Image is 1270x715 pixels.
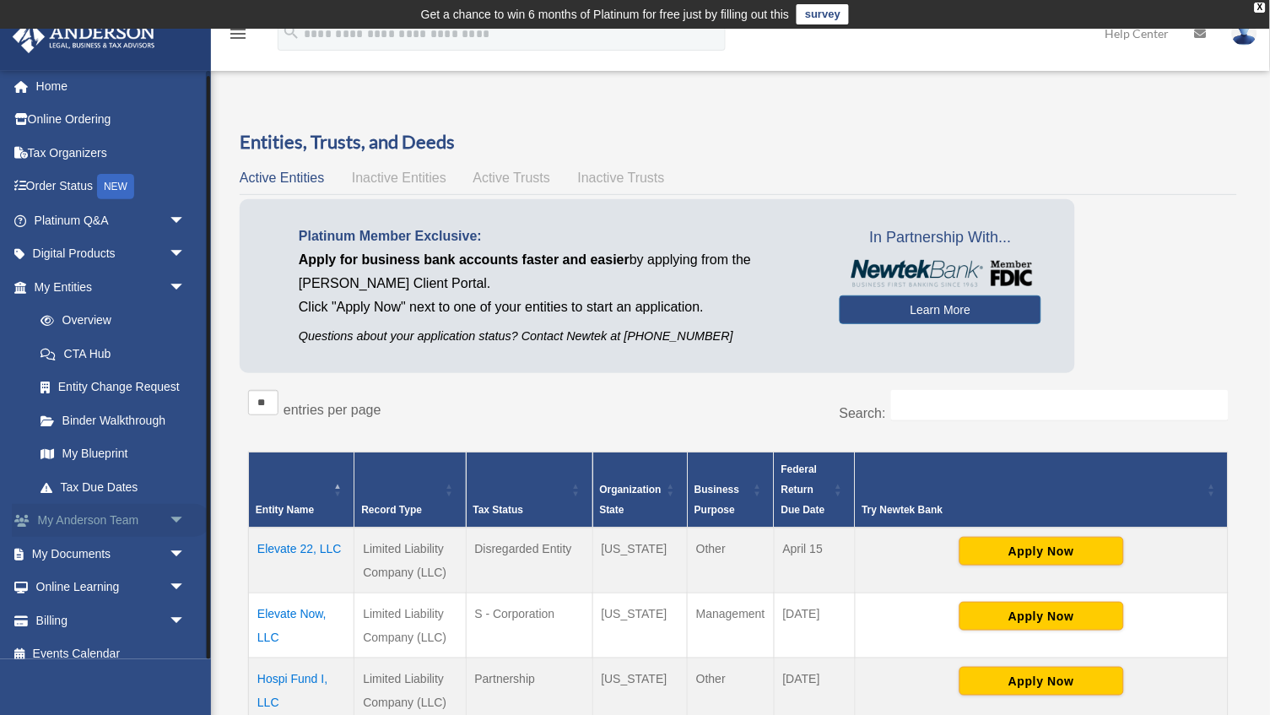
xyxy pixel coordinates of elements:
[12,604,211,637] a: Billingarrow_drop_down
[249,452,354,528] th: Entity Name: Activate to invert sorting
[12,170,211,204] a: Order StatusNEW
[240,129,1237,155] h3: Entities, Trusts, and Deeds
[97,174,134,199] div: NEW
[1255,3,1266,13] div: close
[421,4,790,24] div: Get a chance to win 6 months of Platinum for free just by filling out this
[840,295,1041,324] a: Learn More
[688,528,775,593] td: Other
[862,500,1203,520] div: Try Newtek Bank
[299,326,814,347] p: Questions about your application status? Contact Newtek at [PHONE_NUMBER]
[361,504,422,516] span: Record Type
[848,260,1033,287] img: NewtekBankLogoSM.png
[24,337,203,371] a: CTA Hub
[299,252,630,267] span: Apply for business bank accounts faster and easier
[249,528,354,593] td: Elevate 22, LLC
[240,171,324,185] span: Active Entities
[169,537,203,571] span: arrow_drop_down
[228,30,248,44] a: menu
[959,537,1124,566] button: Apply Now
[688,452,775,528] th: Business Purpose: Activate to sort
[473,504,524,516] span: Tax Status
[12,537,211,571] a: My Documentsarrow_drop_down
[12,69,211,103] a: Home
[855,452,1229,528] th: Try Newtek Bank : Activate to sort
[249,593,354,658] td: Elevate Now, LLC
[578,171,665,185] span: Inactive Trusts
[299,248,814,295] p: by applying from the [PERSON_NAME] Client Portal.
[169,270,203,305] span: arrow_drop_down
[774,593,855,658] td: [DATE]
[466,593,592,658] td: S - Corporation
[781,463,825,516] span: Federal Return Due Date
[466,528,592,593] td: Disregarded Entity
[24,404,203,437] a: Binder Walkthrough
[1232,21,1257,46] img: User Pic
[169,571,203,605] span: arrow_drop_down
[774,528,855,593] td: April 15
[592,528,688,593] td: [US_STATE]
[840,225,1041,252] span: In Partnership With...
[354,452,466,528] th: Record Type: Activate to sort
[592,452,688,528] th: Organization State: Activate to sort
[299,225,814,248] p: Platinum Member Exclusive:
[284,403,381,417] label: entries per page
[282,23,300,41] i: search
[8,20,160,53] img: Anderson Advisors Platinum Portal
[12,237,211,271] a: Digital Productsarrow_drop_down
[12,504,211,538] a: My Anderson Teamarrow_drop_down
[12,136,211,170] a: Tax Organizers
[840,406,886,420] label: Search:
[12,103,211,137] a: Online Ordering
[12,637,211,671] a: Events Calendar
[354,593,466,658] td: Limited Liability Company (LLC)
[12,571,211,604] a: Online Learningarrow_drop_down
[169,604,203,638] span: arrow_drop_down
[959,602,1124,631] button: Apply Now
[797,4,849,24] a: survey
[24,371,203,404] a: Entity Change Request
[169,203,203,238] span: arrow_drop_down
[256,504,314,516] span: Entity Name
[12,270,203,304] a: My Entitiesarrow_drop_down
[473,171,551,185] span: Active Trusts
[774,452,855,528] th: Federal Return Due Date: Activate to sort
[354,528,466,593] td: Limited Liability Company (LLC)
[688,593,775,658] td: Management
[959,667,1124,696] button: Apply Now
[169,504,203,539] span: arrow_drop_down
[228,24,248,44] i: menu
[12,203,211,237] a: Platinum Q&Aarrow_drop_down
[24,470,203,504] a: Tax Due Dates
[299,295,814,319] p: Click "Apply Now" next to one of your entities to start an application.
[24,304,194,338] a: Overview
[352,171,446,185] span: Inactive Entities
[24,437,203,471] a: My Blueprint
[600,484,662,516] span: Organization State
[592,593,688,658] td: [US_STATE]
[466,452,592,528] th: Tax Status: Activate to sort
[694,484,739,516] span: Business Purpose
[169,237,203,272] span: arrow_drop_down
